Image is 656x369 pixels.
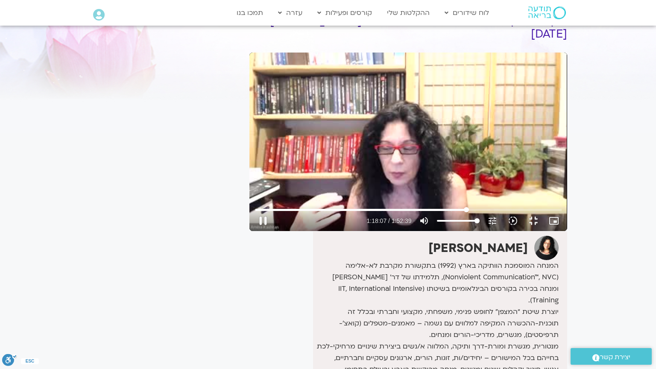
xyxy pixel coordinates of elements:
a: תמכו בנו [232,5,267,21]
p: המנחה המוסמכת הוותיקה בארץ (1992) בתקשורת מקרבת לא-אלימה (Nonviolent Communication™, NVC), תלמידת... [315,260,559,306]
h1: דרך המצפן – שחרור מדפוסים כואבים – [PERSON_NAME] [DATE] [249,15,567,41]
span: יצירת קשר [600,351,630,363]
strong: [PERSON_NAME] [428,240,528,256]
a: יצירת קשר [571,348,652,365]
a: עזרה [274,5,307,21]
a: ההקלטות שלי [383,5,434,21]
a: קורסים ופעילות [313,5,376,21]
img: ארנינה קשתן [534,236,559,260]
a: לוח שידורים [440,5,493,21]
img: תודעה בריאה [528,6,566,19]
